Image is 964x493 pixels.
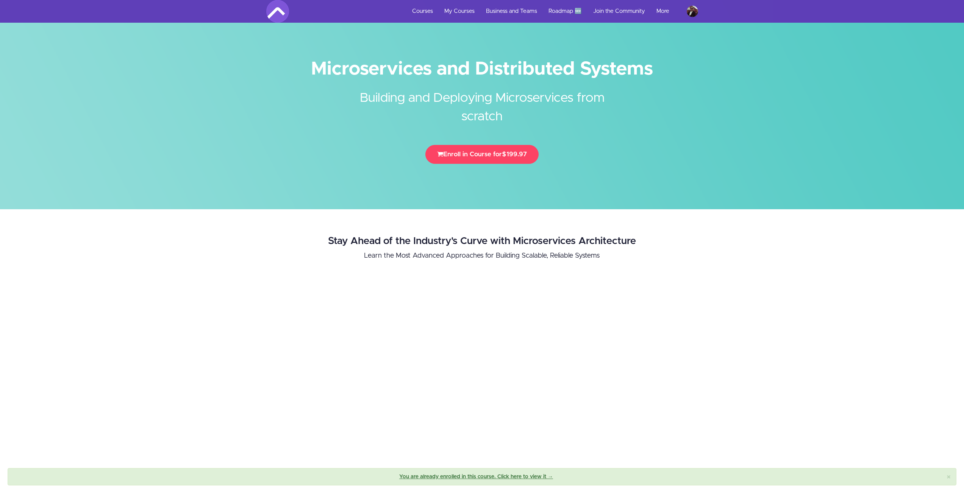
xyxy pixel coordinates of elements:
h1: Microservices and Distributed Systems [266,61,698,78]
h2: Stay Ahead of the Industry's Curve with Microservices Architecture [162,236,802,247]
img: franzlocarno@gmail.com [687,6,698,17]
h2: Building and Deploying Microservices from scratch [340,78,624,126]
button: Enroll in Course for$199.97 [425,145,539,164]
a: You are already enrolled in this course. Click here to view it → [399,474,553,479]
p: Learn the Most Advanced Approaches for Building Scalable, Reliable Systems [162,250,802,261]
span: × [947,473,951,481]
span: $199.97 [502,151,527,157]
button: Close [947,473,951,481]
